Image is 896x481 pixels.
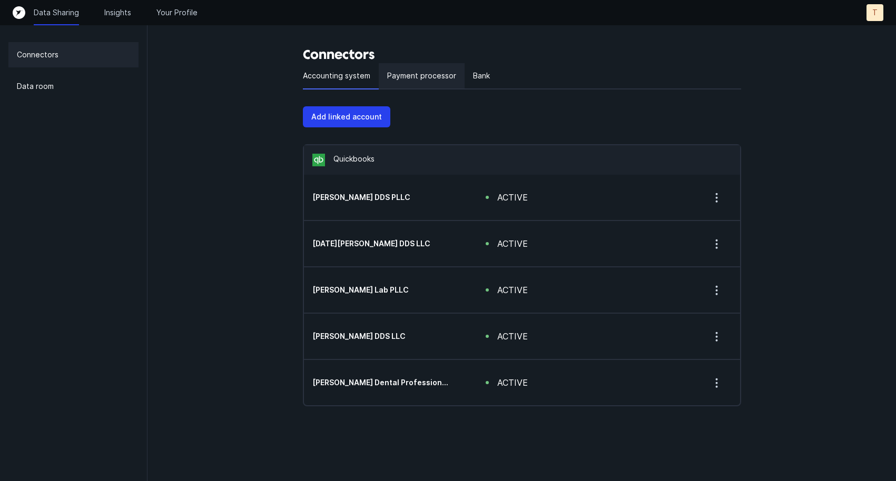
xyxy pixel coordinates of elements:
[104,7,131,18] a: Insights
[312,331,452,342] h5: [PERSON_NAME] DDS LLC
[156,7,198,18] a: Your Profile
[333,154,375,166] p: Quickbooks
[473,69,490,82] p: Bank
[303,69,370,82] p: Accounting system
[303,46,741,63] h3: Connectors
[497,191,528,204] div: active
[867,4,883,21] button: T
[17,48,58,61] p: Connectors
[17,80,54,93] p: Data room
[8,42,139,67] a: Connectors
[312,238,452,249] div: account ending
[387,69,456,82] p: Payment processor
[312,238,452,249] h5: [DATE][PERSON_NAME] DDS LLC
[312,192,452,203] div: account ending
[303,106,390,127] button: Add linked account
[872,7,878,18] p: T
[8,74,139,99] a: Data room
[312,285,452,295] h5: [PERSON_NAME] Lab PLLC
[312,377,452,388] h5: [PERSON_NAME] Dental Professional Corporation
[34,7,79,18] a: Data Sharing
[497,330,528,343] div: active
[497,376,528,389] div: active
[312,192,452,203] h5: [PERSON_NAME] DDS PLLC
[312,377,452,388] div: account ending
[497,284,528,296] div: active
[497,237,528,250] div: active
[311,111,382,123] p: Add linked account
[312,331,452,342] div: account ending
[312,285,452,295] div: account ending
